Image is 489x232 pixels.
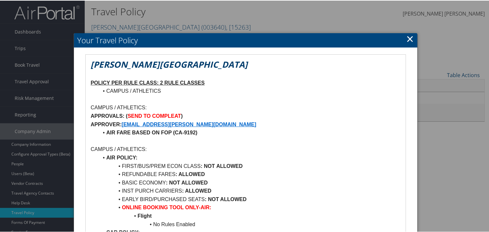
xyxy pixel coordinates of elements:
[98,220,401,228] li: No Rules Enabled
[91,121,122,127] strong: APPROVER:
[98,170,401,178] li: REFUNDABLE FARES
[98,86,401,95] li: CAMPUS / ATHLETICS
[126,113,127,118] strong: (
[128,113,181,118] strong: SEND TO COMPLEAT
[91,79,205,85] u: POLICY PER RULE CLASS: 2 RULE CLASSES
[91,144,401,153] p: CAMPUS / ATHLETICS:
[181,113,183,118] strong: )
[176,171,205,176] strong: : ALLOWED
[98,178,401,186] li: BASIC ECONOMY
[166,179,208,185] strong: : NOT ALLOWED
[106,129,197,135] strong: AIR FARE BASED ON FOP (CA-9192)
[98,161,401,170] li: FIRST/BUS/PREM ECON CLASS
[122,204,211,210] strong: ONLINE BOOKING TOOL ONLY-AIR:
[98,195,401,203] li: EARLY BIRD/PURCHASED SEATS
[91,58,248,70] em: [PERSON_NAME][GEOGRAPHIC_DATA]
[182,187,211,193] strong: : ALLOWED
[201,163,215,168] strong: : NOT
[91,113,124,118] strong: APPROVALS:
[98,186,401,195] li: INST PURCH CARRIERS
[91,103,401,111] p: CAMPUS / ATHLETICS:
[216,163,243,168] strong: ALLOWED
[74,33,417,47] h2: Your Travel Policy
[205,196,246,201] strong: : NOT ALLOWED
[106,154,137,160] strong: AIR POLICY:
[122,121,256,127] a: [EMAIL_ADDRESS][PERSON_NAME][DOMAIN_NAME]
[137,212,152,218] strong: Flight
[406,32,414,45] a: Close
